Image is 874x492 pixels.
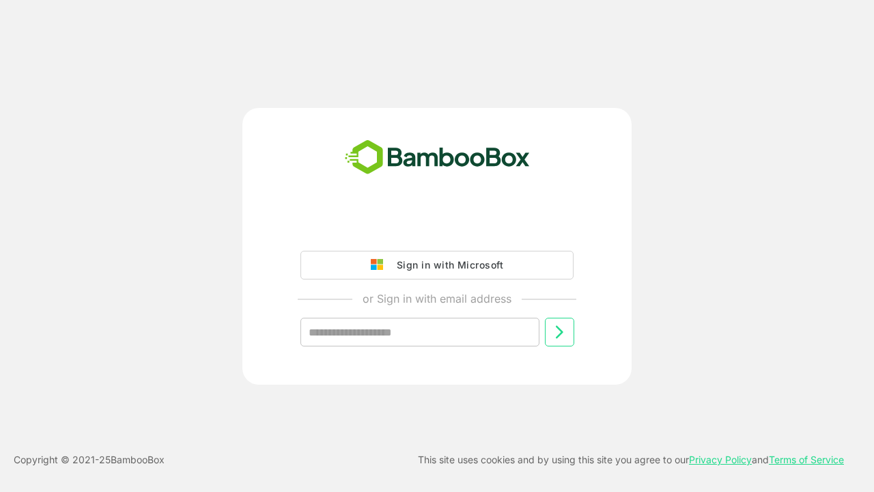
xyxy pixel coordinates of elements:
img: google [371,259,390,271]
a: Privacy Policy [689,454,752,465]
a: Terms of Service [769,454,844,465]
div: Sign in with Microsoft [390,256,503,274]
p: Copyright © 2021- 25 BambooBox [14,452,165,468]
img: bamboobox [337,135,537,180]
p: or Sign in with email address [363,290,511,307]
p: This site uses cookies and by using this site you agree to our and [418,452,844,468]
button: Sign in with Microsoft [300,251,574,279]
